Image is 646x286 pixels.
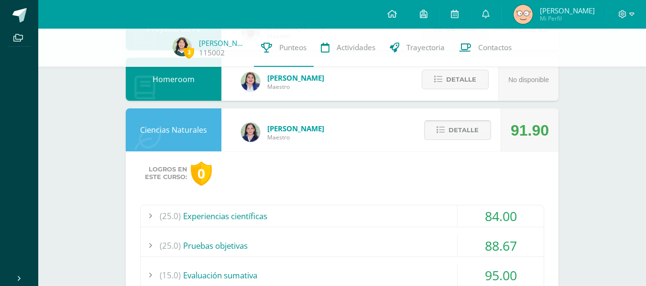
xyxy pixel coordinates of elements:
[267,83,324,91] span: Maestro
[267,133,324,141] span: Maestro
[314,29,383,67] a: Actividades
[126,108,221,151] div: Ciencias Naturales
[160,235,181,256] span: (25.0)
[458,265,544,286] div: 95.00
[508,76,549,84] span: No disponible
[511,109,549,152] div: 91.90
[540,14,595,22] span: Mi Perfil
[267,124,324,133] span: [PERSON_NAME]
[478,42,512,53] span: Contactos
[458,235,544,256] div: 88.67
[254,29,314,67] a: Punteos
[145,166,187,181] span: Logros en este curso:
[241,123,260,142] img: 34baededec4b5a5d684641d5d0f97b48.png
[199,38,247,48] a: [PERSON_NAME]
[446,71,476,88] span: Detalle
[267,73,324,83] span: [PERSON_NAME]
[424,120,491,140] button: Detalle
[126,58,221,101] div: Homeroom
[452,29,519,67] a: Contactos
[241,72,260,91] img: 97caf0f34450839a27c93473503a1ec1.png
[141,235,544,256] div: Pruebas objetivas
[173,37,192,56] img: 881e1af756ec811c0895067eb3863392.png
[458,205,544,227] div: 84.00
[141,265,544,286] div: Evaluación sumativa
[191,161,212,186] div: 0
[160,265,181,286] span: (15.0)
[160,205,181,227] span: (25.0)
[199,48,225,58] a: 115002
[383,29,452,67] a: Trayectoria
[540,6,595,15] span: [PERSON_NAME]
[514,5,533,24] img: 8af19cf04de0ae0b6fa021c291ba4e00.png
[184,46,194,58] span: 3
[337,42,375,53] span: Actividades
[406,42,445,53] span: Trayectoria
[422,70,489,89] button: Detalle
[279,42,307,53] span: Punteos
[141,205,544,227] div: Experiencias científicas
[449,121,479,139] span: Detalle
